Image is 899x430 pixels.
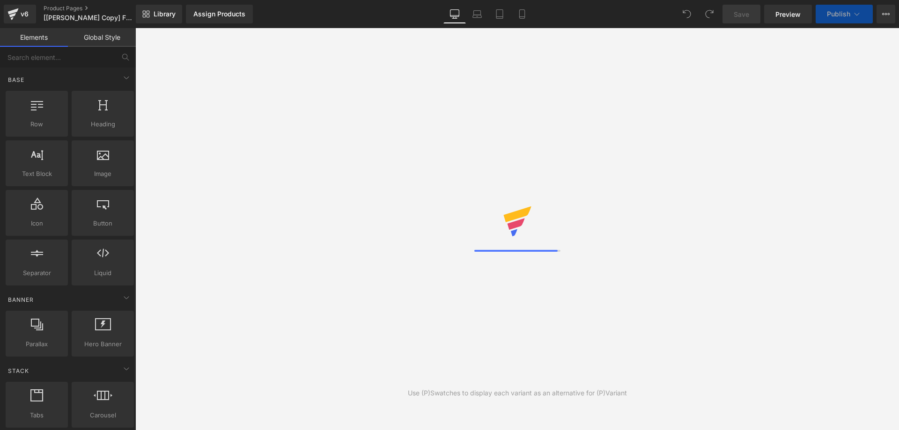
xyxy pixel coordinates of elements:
span: Preview [775,9,801,19]
span: Publish [827,10,850,18]
span: Stack [7,366,30,375]
a: Global Style [68,28,136,47]
span: Row [8,119,65,129]
span: Save [734,9,749,19]
span: Tabs [8,410,65,420]
a: Laptop [466,5,488,23]
span: Banner [7,295,35,304]
button: Publish [816,5,873,23]
a: New Library [136,5,182,23]
div: Use (P)Swatches to display each variant as an alternative for (P)Variant [408,388,627,398]
a: Tablet [488,5,511,23]
a: Product Pages [44,5,151,12]
span: Button [74,219,131,228]
span: Image [74,169,131,179]
span: Separator [8,268,65,278]
span: Icon [8,219,65,228]
span: Liquid [74,268,131,278]
a: Desktop [443,5,466,23]
span: Heading [74,119,131,129]
a: v6 [4,5,36,23]
span: Base [7,75,25,84]
span: Hero Banner [74,339,131,349]
span: Parallax [8,339,65,349]
div: v6 [19,8,30,20]
span: Library [154,10,176,18]
button: Redo [700,5,719,23]
a: Preview [764,5,812,23]
span: Text Block [8,169,65,179]
button: More [877,5,895,23]
a: Mobile [511,5,533,23]
span: Carousel [74,410,131,420]
button: Undo [678,5,696,23]
div: Assign Products [193,10,245,18]
span: [[PERSON_NAME] Copy] FLOOR ONE S5 Extreme [44,14,133,22]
